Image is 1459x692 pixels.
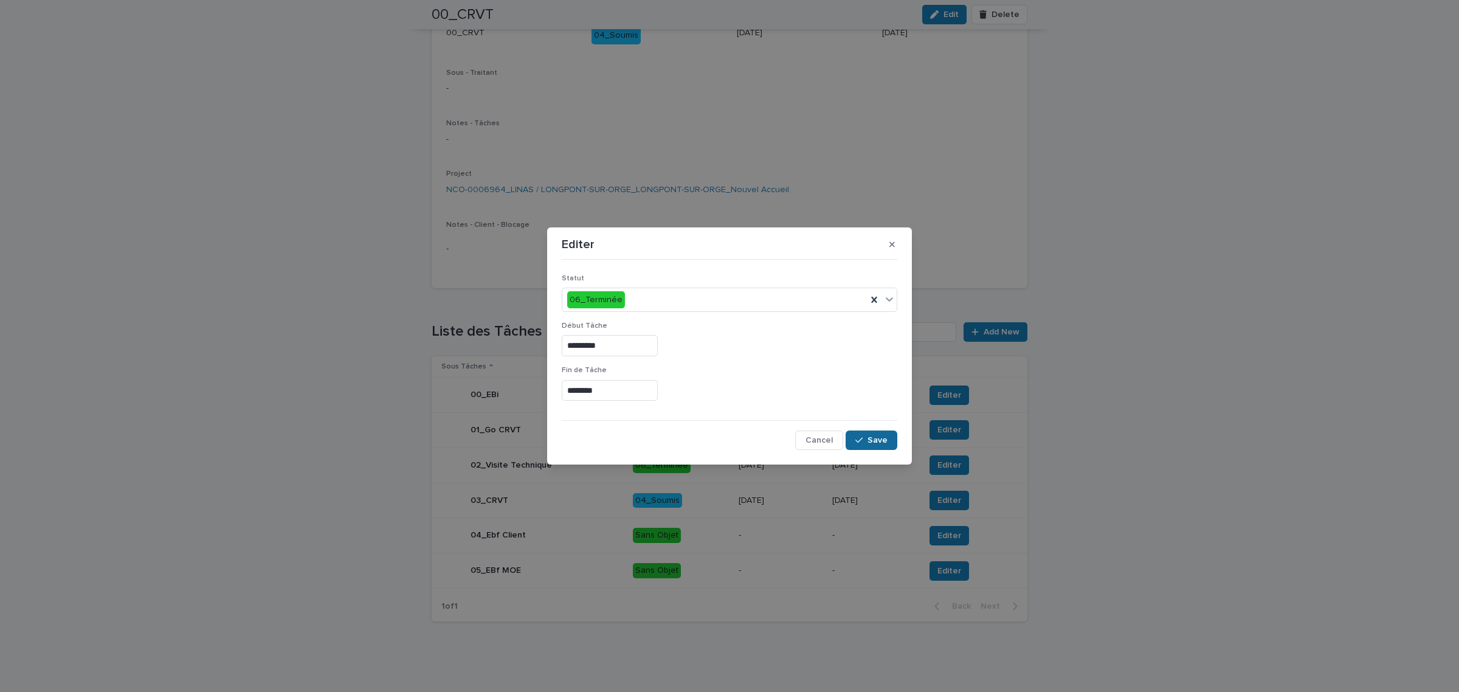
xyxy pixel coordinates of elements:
[562,322,607,330] span: Début Tâche
[562,367,607,374] span: Fin de Tâche
[867,436,888,445] span: Save
[846,431,897,450] button: Save
[567,291,625,309] div: 06_Terminée
[562,237,595,252] p: Editer
[795,431,843,450] button: Cancel
[805,436,833,445] span: Cancel
[562,275,584,282] span: Statut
